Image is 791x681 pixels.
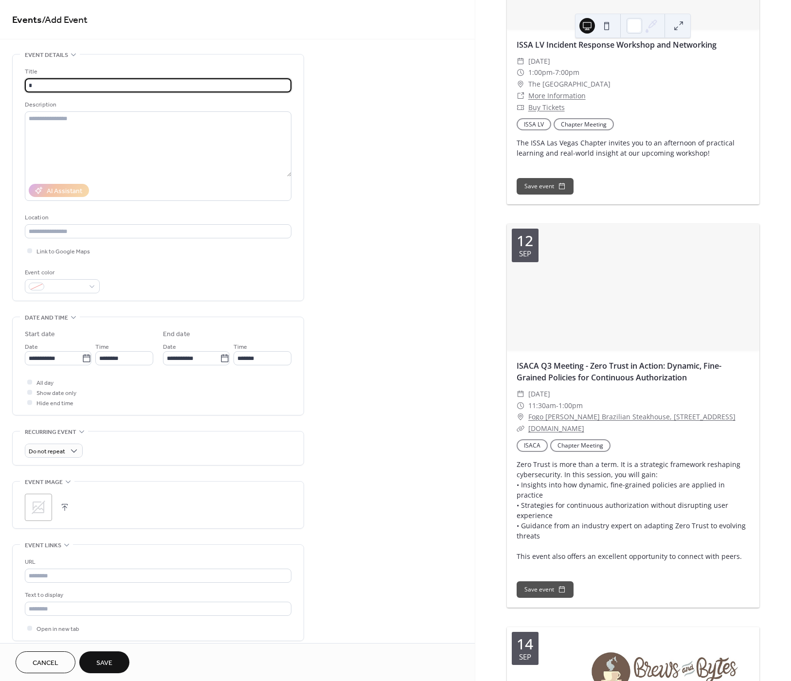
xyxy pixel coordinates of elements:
div: Text to display [25,590,289,600]
div: 14 [517,637,533,651]
div: ​ [517,78,524,90]
span: The [GEOGRAPHIC_DATA] [528,78,611,90]
button: Save [79,651,129,673]
span: All day [36,378,54,388]
span: / Add Event [42,11,88,30]
div: ​ [517,55,524,67]
span: Date [163,342,176,352]
span: Event links [25,540,61,551]
div: Event color [25,268,98,278]
span: 1:00pm [528,67,553,78]
span: 1:00pm [558,400,583,412]
span: - [553,67,555,78]
a: Fogo [PERSON_NAME] Brazilian Steakhouse, [STREET_ADDRESS] [528,411,736,423]
span: Cancel [33,658,58,668]
span: [DATE] [528,55,550,67]
div: ​ [517,90,524,102]
span: Save [96,658,112,668]
div: Location [25,213,289,223]
div: Zero Trust is more than a term. It is a strategic framework reshaping cybersecurity. In this sess... [507,459,759,561]
div: ​ [517,388,524,400]
span: Date [25,342,38,352]
div: 12 [517,233,533,248]
button: Cancel [16,651,75,673]
div: ​ [517,102,524,113]
a: More Information [528,91,586,100]
span: Link to Google Maps [36,247,90,257]
div: The ISSA Las Vegas Chapter invites you to an afternoon of practical learning and real-world insig... [507,138,759,158]
button: Save event [517,581,574,598]
div: End date [163,329,190,340]
div: Description [25,100,289,110]
div: Start date [25,329,55,340]
span: Date and time [25,313,68,323]
div: Sep [519,250,531,257]
span: Hide end time [36,398,73,409]
div: ​ [517,411,524,423]
span: Time [95,342,109,352]
span: - [556,400,558,412]
span: Show date only [36,388,76,398]
div: ​ [517,400,524,412]
span: [DATE] [528,388,550,400]
a: ISSA LV Incident Response Workshop and Networking [517,39,717,50]
span: Time [234,342,247,352]
span: Recurring event [25,427,76,437]
div: ​ [517,423,524,434]
div: ; [25,494,52,521]
span: Open in new tab [36,624,79,634]
div: URL [25,557,289,567]
a: [DOMAIN_NAME] [528,424,584,433]
span: 7:00pm [555,67,579,78]
span: 11:30am [528,400,556,412]
a: Buy Tickets [528,103,565,112]
a: ISACA Q3 Meeting - Zero Trust in Action: Dynamic, Fine-Grained Policies for Continuous Authorization [517,360,721,383]
span: Event details [25,50,68,60]
button: Save event [517,178,574,195]
div: Title [25,67,289,77]
span: Event image [25,477,63,487]
span: Do not repeat [29,446,65,457]
div: Sep [519,653,531,661]
a: Events [12,11,42,30]
div: ​ [517,67,524,78]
